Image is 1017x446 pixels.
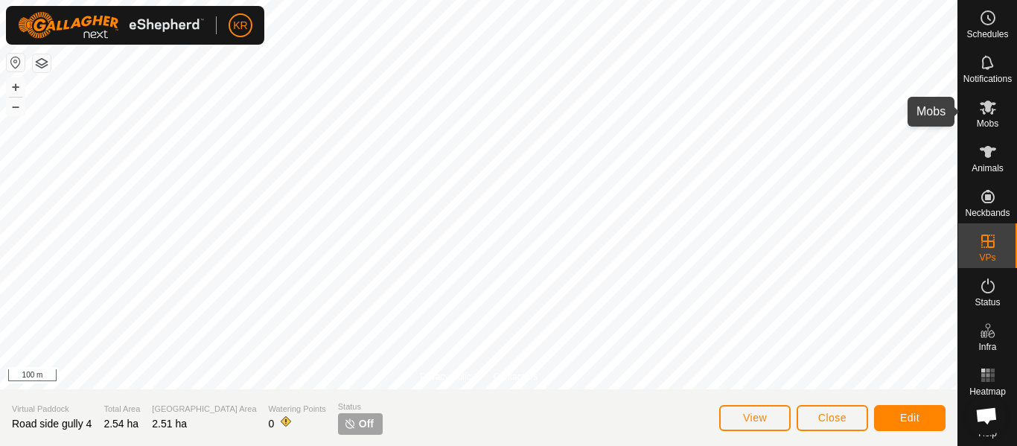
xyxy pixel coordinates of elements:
button: Map Layers [33,54,51,72]
span: Heatmap [969,387,1006,396]
span: [GEOGRAPHIC_DATA] Area [152,403,256,415]
a: Help [958,402,1017,444]
span: KR [233,18,247,34]
span: 2.54 ha [103,418,138,430]
button: Reset Map [7,54,25,71]
span: View [743,412,767,424]
span: 0 [269,418,275,430]
span: VPs [979,253,995,262]
span: Help [978,429,997,438]
span: 2.51 ha [152,418,187,430]
span: Infra [978,343,996,351]
span: Schedules [966,30,1008,39]
span: Off [359,416,374,432]
span: Watering Points [269,403,326,415]
span: Notifications [963,74,1012,83]
img: Gallagher Logo [18,12,204,39]
span: Virtual Paddock [12,403,92,415]
span: Mobs [977,119,998,128]
a: Contact Us [494,370,538,383]
button: – [7,98,25,115]
div: Open chat [966,395,1007,436]
span: Edit [900,412,919,424]
button: View [719,405,791,431]
button: Edit [874,405,946,431]
span: Road side gully 4 [12,418,92,430]
img: turn-off [344,418,356,430]
span: Animals [972,164,1004,173]
button: + [7,78,25,96]
span: Close [818,412,847,424]
a: Privacy Policy [420,370,476,383]
span: Neckbands [965,208,1010,217]
span: Total Area [103,403,140,415]
span: Status [975,298,1000,307]
button: Close [797,405,868,431]
span: Status [338,401,383,413]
